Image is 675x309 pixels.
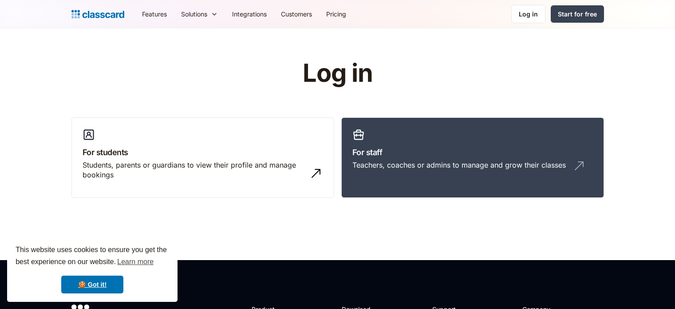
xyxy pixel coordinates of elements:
[352,146,593,158] h3: For staff
[16,245,169,269] span: This website uses cookies to ensure you get the best experience on our website.
[319,4,353,24] a: Pricing
[135,4,174,24] a: Features
[341,117,604,198] a: For staffTeachers, coaches or admins to manage and grow their classes
[558,9,597,19] div: Start for free
[274,4,319,24] a: Customers
[225,4,274,24] a: Integrations
[7,236,178,302] div: cookieconsent
[71,117,334,198] a: For studentsStudents, parents or guardians to view their profile and manage bookings
[61,276,123,293] a: dismiss cookie message
[511,5,545,23] a: Log in
[116,255,155,269] a: learn more about cookies
[83,160,305,180] div: Students, parents or guardians to view their profile and manage bookings
[352,160,566,170] div: Teachers, coaches or admins to manage and grow their classes
[551,5,604,23] a: Start for free
[174,4,225,24] div: Solutions
[519,9,538,19] div: Log in
[83,146,323,158] h3: For students
[71,8,124,20] a: Logo
[197,60,478,87] h1: Log in
[181,9,207,19] div: Solutions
